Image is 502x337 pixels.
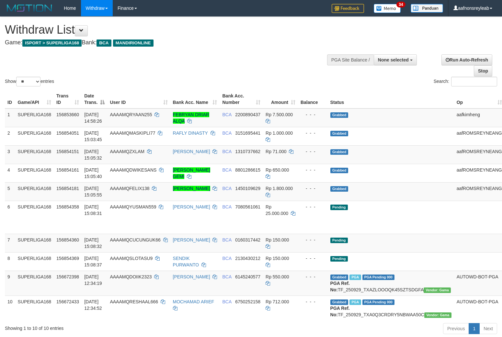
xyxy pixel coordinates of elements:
span: PGA Pending [362,275,395,280]
span: BCA [222,256,231,261]
h4: Game: Bank: [5,39,328,46]
span: ISPORT > SUPERLIGA168 [22,39,82,47]
th: Amount: activate to sort column ascending [263,90,298,108]
a: Next [479,323,497,334]
b: PGA Ref. No: [330,281,350,292]
span: [DATE] 15:08:32 [84,237,102,249]
span: Copy 7080561061 to clipboard [235,204,260,209]
td: SUPERLIGA168 [15,182,54,201]
div: - - - [301,167,325,173]
span: BCA [222,167,231,173]
span: [DATE] 14:58:26 [84,112,102,124]
span: Vendor URL: https://trx31.1velocity.biz [424,287,451,293]
span: 156672433 [56,299,79,304]
td: 8 [5,252,15,271]
span: 156854358 [56,204,79,209]
div: - - - [301,255,325,262]
span: 156854369 [56,256,79,261]
span: Grabbed [330,168,348,173]
div: - - - [301,148,325,155]
span: Marked by aafsoycanthlai [349,275,361,280]
b: PGA Ref. No: [330,306,350,317]
td: SUPERLIGA168 [15,164,54,182]
span: Copy 3151695441 to clipboard [235,130,260,136]
td: 4 [5,164,15,182]
span: Grabbed [330,131,348,136]
span: Copy 1450109629 to clipboard [235,186,260,191]
th: Game/API: activate to sort column ascending [15,90,54,108]
span: BCA [222,204,231,209]
span: AAAAMQDWIKESANS [110,167,156,173]
div: - - - [301,274,325,280]
span: AAAAMQDOIIK2323 [110,274,152,279]
span: Rp 1.800.000 [266,186,293,191]
span: Grabbed [330,275,348,280]
span: PGA Pending [362,299,395,305]
th: Bank Acc. Name: activate to sort column ascending [170,90,220,108]
div: Showing 1 to 10 of 10 entries [5,322,204,331]
td: 7 [5,234,15,252]
span: Pending [330,205,348,210]
label: Search: [434,77,497,86]
span: 156854181 [56,186,79,191]
span: BCA [222,274,231,279]
span: BCA [97,39,111,47]
span: AAAAMQYUSMAN559 [110,204,156,209]
span: Rp 25.000.000 [266,204,288,216]
span: Rp 712.000 [266,299,289,304]
div: - - - [301,111,325,118]
td: TF_250929_TXA0Q3CRDRY5NBWAA50C [328,296,454,320]
span: 156854161 [56,167,79,173]
span: BCA [222,186,231,191]
a: [PERSON_NAME] [173,186,210,191]
th: ID [5,90,15,108]
a: RAFLY DINASTY [173,130,208,136]
button: None selected [374,54,417,65]
td: 9 [5,271,15,296]
a: [PERSON_NAME] [173,274,210,279]
th: Trans ID: activate to sort column ascending [54,90,82,108]
a: Stop [474,65,492,76]
span: Rp 1.000.000 [266,130,293,136]
td: SUPERLIGA168 [15,271,54,296]
span: Rp 7.500.000 [266,112,293,117]
span: [DATE] 12:34:19 [84,274,102,286]
span: Rp 550.000 [266,274,289,279]
div: - - - [301,298,325,305]
td: SUPERLIGA168 [15,201,54,234]
span: AAAAMQFELIX138 [110,186,149,191]
span: AAAAMQMASKIPLI77 [110,130,155,136]
td: SUPERLIGA168 [15,127,54,145]
a: [PERSON_NAME] GEMI [173,167,210,179]
span: AAAAMQZXLAM [110,149,144,154]
span: None selected [378,57,409,62]
img: panduan.png [411,4,443,13]
span: 156854151 [56,149,79,154]
span: BCA [222,299,231,304]
a: Previous [443,323,469,334]
div: - - - [301,185,325,192]
a: FEBRYAN DRIAR ALQA [173,112,209,124]
span: [DATE] 15:03:45 [84,130,102,142]
img: MOTION_logo.png [5,3,54,13]
span: Copy 6750252158 to clipboard [235,299,260,304]
span: Copy 6145240577 to clipboard [235,274,260,279]
span: MANDIRIONLINE [113,39,154,47]
td: TF_250929_TXAZLOOOQK45SZTSDGFA [328,271,454,296]
span: 156854360 [56,237,79,242]
td: 1 [5,108,15,127]
td: SUPERLIGA168 [15,234,54,252]
a: [PERSON_NAME] [173,237,210,242]
div: - - - [301,204,325,210]
div: - - - [301,130,325,136]
th: Date Trans.: activate to sort column descending [82,90,107,108]
td: 6 [5,201,15,234]
th: Bank Acc. Number: activate to sort column ascending [220,90,263,108]
span: Pending [330,238,348,243]
span: Grabbed [330,112,348,118]
span: Grabbed [330,299,348,305]
div: PGA Site Balance / [327,54,374,65]
a: SENDIK PURWANTO [173,256,199,267]
span: [DATE] 15:05:55 [84,186,102,197]
span: Copy 1310737662 to clipboard [235,149,260,154]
